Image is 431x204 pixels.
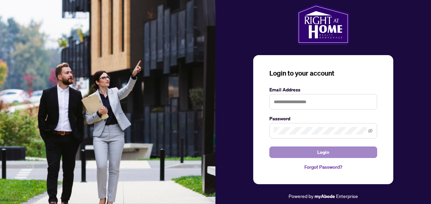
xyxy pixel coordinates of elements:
[336,193,358,199] span: Enterprise
[368,128,373,133] span: eye-invisible
[269,86,377,93] label: Email Address
[317,147,329,158] span: Login
[297,4,349,44] img: ma-logo
[269,115,377,122] label: Password
[289,193,313,199] span: Powered by
[269,147,377,158] button: Login
[314,193,335,200] a: myAbode
[269,69,377,78] h3: Login to your account
[269,163,377,171] a: Forgot Password?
